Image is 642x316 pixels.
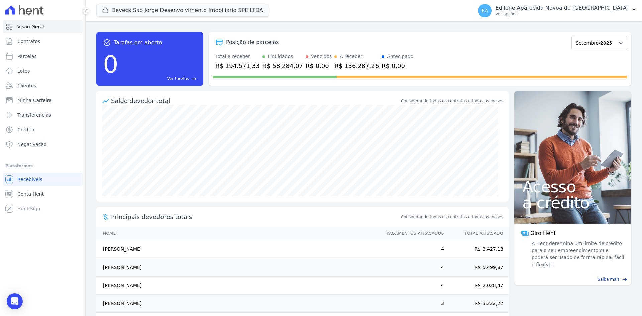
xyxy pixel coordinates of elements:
[17,82,36,89] span: Clientes
[518,276,627,282] a: Saiba mais east
[380,295,444,313] td: 3
[5,162,80,170] div: Plataformas
[3,79,83,92] a: Clientes
[473,1,642,20] button: EA Edilene Aparecida Novoa do [GEOGRAPHIC_DATA] Ver opções
[96,277,380,295] td: [PERSON_NAME]
[3,20,83,33] a: Visão Geral
[17,191,44,197] span: Conta Hent
[3,49,83,63] a: Parcelas
[111,212,400,221] span: Principais devedores totais
[215,61,260,70] div: R$ 194.571,33
[340,53,362,60] div: A receber
[114,39,162,47] span: Tarefas em aberto
[167,76,189,82] span: Ver tarefas
[522,179,623,195] span: Acesso
[496,11,629,17] p: Ver opções
[111,96,400,105] div: Saldo devedor total
[496,5,629,11] p: Edilene Aparecida Novoa do [GEOGRAPHIC_DATA]
[598,276,620,282] span: Saiba mais
[444,240,509,258] td: R$ 3.427,18
[3,108,83,122] a: Transferências
[96,258,380,277] td: [PERSON_NAME]
[444,258,509,277] td: R$ 5.499,87
[382,61,413,70] div: R$ 0,00
[226,38,279,46] div: Posição de parcelas
[3,187,83,201] a: Conta Hent
[17,112,51,118] span: Transferências
[17,38,40,45] span: Contratos
[380,258,444,277] td: 4
[268,53,293,60] div: Liquidados
[3,138,83,151] a: Negativação
[103,47,118,82] div: 0
[380,240,444,258] td: 4
[17,68,30,74] span: Lotes
[3,35,83,48] a: Contratos
[444,227,509,240] th: Total Atrasado
[380,227,444,240] th: Pagamentos Atrasados
[3,173,83,186] a: Recebíveis
[96,295,380,313] td: [PERSON_NAME]
[96,240,380,258] td: [PERSON_NAME]
[103,39,111,47] span: task_alt
[401,98,503,104] div: Considerando todos os contratos e todos os meses
[530,240,625,268] span: A Hent determina um limite de crédito para o seu empreendimento que poderá ser usado de forma ráp...
[17,97,52,104] span: Minha Carteira
[17,176,42,183] span: Recebíveis
[96,227,380,240] th: Nome
[444,277,509,295] td: R$ 2.028,47
[522,195,623,211] span: a crédito
[530,229,556,237] span: Giro Hent
[3,94,83,107] a: Minha Carteira
[311,53,332,60] div: Vencidos
[215,53,260,60] div: Total a receber
[17,53,37,60] span: Parcelas
[121,76,197,82] a: Ver tarefas east
[401,214,503,220] span: Considerando todos os contratos e todos os meses
[17,141,47,148] span: Negativação
[306,61,332,70] div: R$ 0,00
[387,53,413,60] div: Antecipado
[17,23,44,30] span: Visão Geral
[262,61,303,70] div: R$ 58.284,07
[334,61,379,70] div: R$ 136.287,26
[444,295,509,313] td: R$ 3.222,22
[481,8,488,13] span: EA
[96,4,269,17] button: Deveck Sao Jorge Desenvolvimento Imobiliario SPE LTDA
[3,123,83,136] a: Crédito
[3,64,83,78] a: Lotes
[7,293,23,309] div: Open Intercom Messenger
[17,126,34,133] span: Crédito
[192,76,197,81] span: east
[380,277,444,295] td: 4
[622,277,627,282] span: east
